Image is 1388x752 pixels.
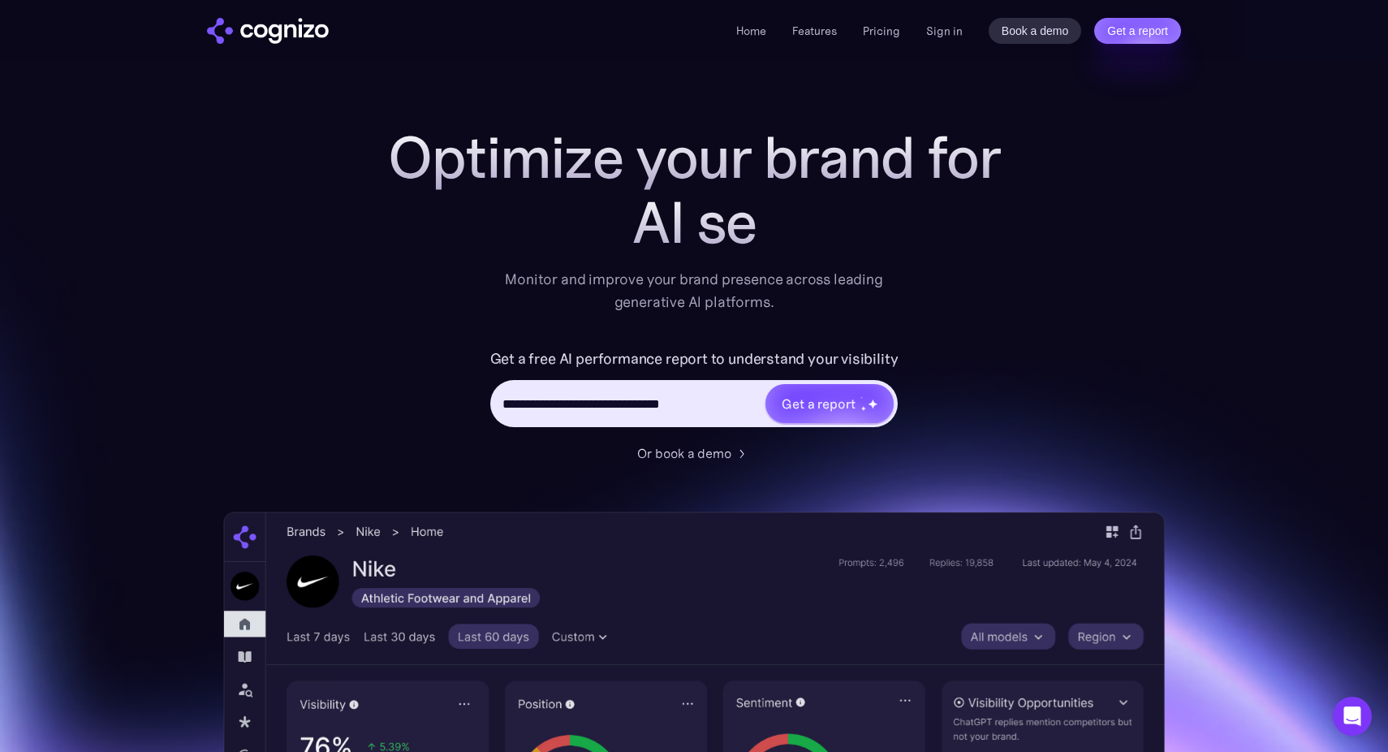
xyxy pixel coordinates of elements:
img: star [860,406,866,412]
a: home [207,18,329,44]
a: Pricing [863,24,900,38]
h1: Optimize your brand for [369,125,1019,190]
img: cognizo logo [207,18,329,44]
div: Or book a demo [637,443,731,463]
div: Open Intercom Messenger [1333,697,1372,736]
div: AI se [369,190,1019,255]
a: Home [736,24,766,38]
div: Get a report [782,394,855,413]
div: Monitor and improve your brand presence across leading generative AI platforms. [494,268,894,313]
form: Hero URL Input Form [490,346,899,435]
a: Or book a demo [637,443,751,463]
label: Get a free AI performance report to understand your visibility [490,346,899,372]
a: Sign in [926,21,963,41]
a: Get a report [1094,18,1181,44]
img: star [868,398,878,408]
a: Book a demo [989,18,1082,44]
a: Get a reportstarstarstar [764,382,895,425]
img: star [860,397,863,400]
a: Features [792,24,837,38]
